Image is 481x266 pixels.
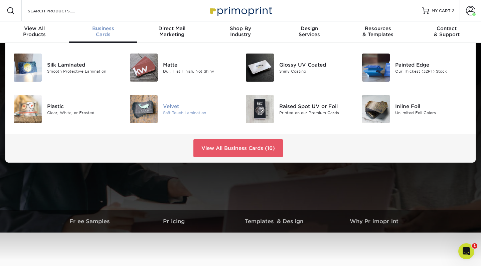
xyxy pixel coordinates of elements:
input: SEARCH PRODUCTS..... [27,7,92,15]
div: Dull, Flat Finish, Not Shiny [163,69,235,74]
a: Glossy UV Coated Business Cards Glossy UV Coated Shiny Coating [246,51,352,84]
a: BusinessCards [69,21,138,43]
img: Plastic Business Cards [14,95,42,123]
div: Plastic [47,102,120,110]
img: Primoprint [207,3,274,18]
img: Glossy UV Coated Business Cards [246,54,274,82]
img: Inline Foil Business Cards [362,95,390,123]
a: Inline Foil Business Cards Inline Foil Unlimited Foil Colors [362,92,468,126]
a: Silk Laminated Business Cards Silk Laminated Smooth Protective Lamination [13,51,120,84]
div: & Support [412,25,481,37]
span: 1 [472,243,477,249]
img: Velvet Business Cards [130,95,158,123]
div: Smooth Protective Lamination [47,69,120,74]
a: Raised Spot UV or Foil Business Cards Raised Spot UV or Foil Printed on our Premium Cards [246,92,352,126]
div: Glossy UV Coated [279,61,352,69]
div: & Templates [344,25,413,37]
div: Clear, White, or Frosted [47,110,120,115]
div: Shiny Coating [279,69,352,74]
div: Printed on our Premium Cards [279,110,352,115]
div: Silk Laminated [47,61,120,69]
a: Resources& Templates [344,21,413,43]
span: Direct Mail [137,25,206,31]
img: Matte Business Cards [130,54,158,82]
div: Soft Touch Lamination [163,110,235,115]
div: Cards [69,25,138,37]
a: Contact& Support [412,21,481,43]
img: Silk Laminated Business Cards [14,54,42,82]
div: Services [275,25,344,37]
iframe: Intercom live chat [458,243,474,259]
a: Plastic Business Cards Plastic Clear, White, or Frosted [13,92,120,126]
span: Business [69,25,138,31]
div: Raised Spot UV or Foil [279,102,352,110]
div: Matte [163,61,235,69]
a: Direct MailMarketing [137,21,206,43]
div: Velvet [163,102,235,110]
a: DesignServices [275,21,344,43]
div: Industry [206,25,275,37]
div: Inline Foil [395,102,468,110]
div: Unlimited Foil Colors [395,110,468,115]
span: Shop By [206,25,275,31]
a: Shop ByIndustry [206,21,275,43]
div: Painted Edge [395,61,468,69]
a: Matte Business Cards Matte Dull, Flat Finish, Not Shiny [130,51,236,84]
a: Painted Edge Business Cards Painted Edge Our Thickest (32PT) Stock [362,51,468,84]
div: Our Thickest (32PT) Stock [395,69,468,74]
a: View All Business Cards (16) [193,139,283,157]
a: Velvet Business Cards Velvet Soft Touch Lamination [130,92,236,126]
div: Marketing [137,25,206,37]
span: Design [275,25,344,31]
img: Painted Edge Business Cards [362,54,390,82]
span: 2 [452,8,454,13]
img: Raised Spot UV or Foil Business Cards [246,95,274,123]
span: Contact [412,25,481,31]
span: Resources [344,25,413,31]
span: MY CART [432,8,451,14]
